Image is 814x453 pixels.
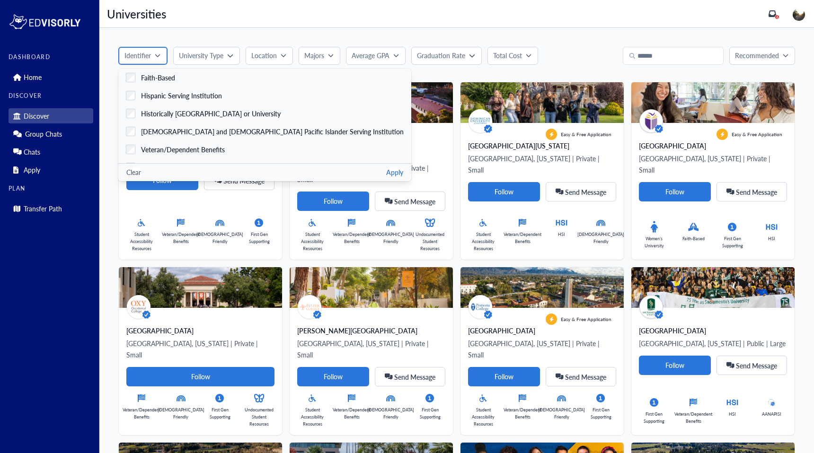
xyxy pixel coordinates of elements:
p: [DEMOGRAPHIC_DATA] Friendly [367,406,414,420]
p: Student Accessibility Resources [297,406,328,427]
button: Graduation Rate [411,47,481,65]
div: Home [9,70,93,85]
input: [DEMOGRAPHIC_DATA] Friendly [126,163,135,172]
p: Veteran/Dependent Benefits [504,406,541,420]
p: Women’s University [639,235,670,249]
a: avatar [PERSON_NAME][GEOGRAPHIC_DATA][GEOGRAPHIC_DATA], [US_STATE] | Private | SmallFollowSend Me... [290,267,453,435]
p: Student Accessibility Resources [468,406,499,427]
a: avatar [GEOGRAPHIC_DATA][GEOGRAPHIC_DATA], [US_STATE] | Private | SmallFollowVeteran/Dependent Be... [119,267,282,435]
p: HSI [729,410,736,418]
button: Follow [297,192,369,211]
p: First Gen Supporting [415,406,445,420]
span: Send Message [394,374,435,380]
div: [GEOGRAPHIC_DATA] [468,326,616,335]
button: Follow [468,182,540,201]
p: Veteran/Dependent Benefits [504,231,541,245]
p: Student Accessibility Resources [126,231,157,252]
img: avatar [469,295,492,319]
div: [PERSON_NAME][GEOGRAPHIC_DATA] [297,326,445,335]
div: Easy & Free Application [546,314,611,325]
div: [GEOGRAPHIC_DATA] [639,326,787,335]
p: Group Chats [25,130,62,138]
p: Veteran/Dependent Benefits [674,410,712,425]
input: Historically [GEOGRAPHIC_DATA] or University [126,109,135,118]
p: Veteran/Dependent Benefits [162,231,200,245]
span: Send Message [736,363,777,368]
label: PLAN [9,185,93,192]
p: Undocumented Student Resources [244,406,274,427]
p: First Gen Supporting [717,235,748,249]
p: [GEOGRAPHIC_DATA], [US_STATE] | Private | Small [126,338,274,360]
p: Undocumented Student Resources [415,231,445,252]
p: [DEMOGRAPHIC_DATA] Friendly [196,231,243,245]
button: Total Cost [487,47,538,65]
p: Chats [24,148,40,156]
input: [DEMOGRAPHIC_DATA] and [DEMOGRAPHIC_DATA] Pacific Islander Serving Institution [126,127,135,136]
img: avatar [469,109,492,133]
img: apply-label [546,129,557,140]
img: Main%20Banner.png [290,267,453,308]
p: University Type [179,51,223,61]
button: Recommended [729,47,795,65]
div: Transfer Path [9,201,93,216]
p: Recommended [735,51,779,61]
img: logo [9,12,81,31]
a: avatar apply-labelEasy & Free Application[GEOGRAPHIC_DATA][US_STATE][GEOGRAPHIC_DATA], [US_STATE]... [460,82,624,260]
p: First Gen Supporting [585,406,616,420]
p: [GEOGRAPHIC_DATA], [US_STATE] | Private | Small [639,153,787,175]
div: Identifier [118,69,411,181]
p: [DEMOGRAPHIC_DATA] Friendly [577,231,624,245]
p: Discover [24,112,49,120]
a: avatar apply-labelEasy & Free Application[GEOGRAPHIC_DATA][GEOGRAPHIC_DATA], [US_STATE] | Private... [631,82,795,260]
p: Veteran/Dependent Benefits [333,231,371,245]
span: [DEMOGRAPHIC_DATA] Friendly [141,163,239,173]
button: Follow [468,367,540,386]
p: First Gen Supporting [244,231,274,245]
button: Send Message [375,192,446,211]
p: [GEOGRAPHIC_DATA], [US_STATE] | Public | Large [639,338,787,349]
button: Identifier [118,47,168,65]
button: Follow [297,367,369,386]
img: avatar [298,295,321,319]
p: First Gen Supporting [639,410,670,425]
p: HSI [768,235,775,242]
div: Discover [9,108,93,123]
p: Veteran/Dependent Benefits [123,406,160,420]
span: Send Message [565,374,606,380]
input: Hispanic Serving Institution [126,91,135,100]
p: Apply [24,166,40,174]
div: Easy & Free Application [546,129,611,140]
label: DASHBOARD [9,54,93,61]
img: mount-saint-mary-s-university-background.jpg [631,82,795,123]
p: [DEMOGRAPHIC_DATA] Friendly [367,231,414,245]
p: [DEMOGRAPHIC_DATA] Friendly [538,406,585,420]
div: [GEOGRAPHIC_DATA] [639,141,787,150]
p: First Gen Supporting [205,406,236,420]
p: Home [24,73,42,81]
img: New%20Banner.png [119,267,282,308]
p: Average GPA [352,51,389,61]
p: [GEOGRAPHIC_DATA], [US_STATE] | Private | Small [468,153,616,175]
p: [GEOGRAPHIC_DATA], [US_STATE] | Private | Small [468,338,616,360]
label: DISCOVER [9,93,93,99]
span: Send Message [565,189,606,195]
p: Identifier [124,51,151,61]
p: Location [251,51,277,61]
span: Send Message [394,199,435,204]
p: Faith-Based [682,235,705,242]
div: [GEOGRAPHIC_DATA] [126,326,274,335]
p: HSI [558,231,565,238]
p: Student Accessibility Resources [297,231,328,252]
img: image [793,9,805,21]
img: apply-label [717,129,728,140]
button: Clear [126,167,141,177]
button: Send Message [717,356,787,375]
div: Chats [9,144,93,159]
div: Group Chats [9,126,93,141]
p: Majors [304,51,324,61]
button: Send Message [546,182,617,201]
span: 6 [776,15,779,19]
p: Transfer Path [24,205,62,213]
img: pomona-college-original-background.jpg [460,267,624,308]
span: Faith-Based [141,73,175,83]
